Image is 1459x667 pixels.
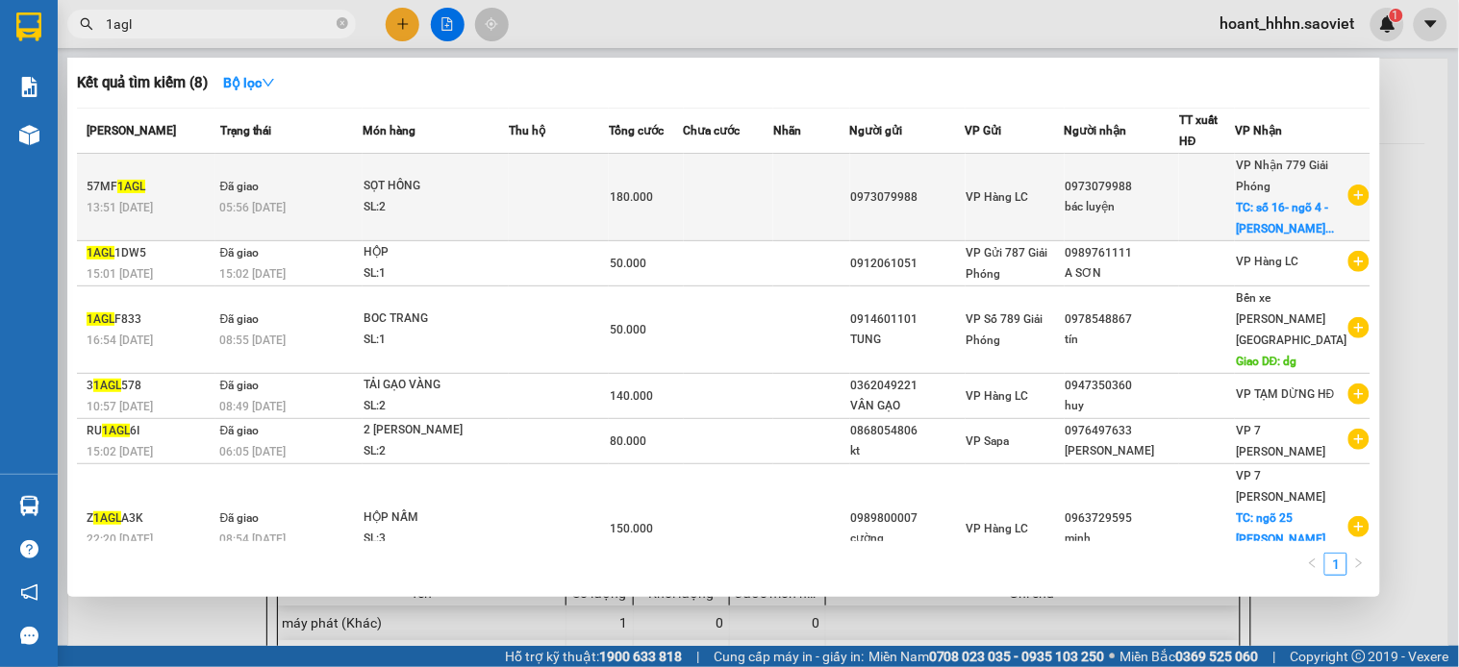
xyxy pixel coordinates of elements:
div: 0868054806 [851,421,965,441]
img: solution-icon [19,77,39,97]
img: logo-vxr [16,12,41,41]
span: plus-circle [1348,317,1370,338]
span: plus-circle [1348,251,1370,272]
span: VP Hàng LC [967,522,1029,535]
span: VP Hàng LC [1236,255,1298,268]
div: 0912061051 [851,254,965,274]
h3: Kết quả tìm kiếm ( 8 ) [77,73,208,93]
span: 150.000 [610,522,653,535]
span: 180.000 [610,190,653,204]
span: VP 7 [PERSON_NAME] [1236,469,1325,504]
div: SL: 3 [364,529,508,550]
span: Chưa cước [684,124,741,137]
span: 08:54 [DATE] [220,532,287,546]
span: 1AGL [117,180,145,193]
span: 05:56 [DATE] [220,201,287,214]
div: bác luyện [1066,197,1179,217]
span: VP 7 [PERSON_NAME] [1236,424,1325,458]
div: SL: 2 [364,396,508,417]
div: 57MF [87,177,214,197]
span: VP Hàng LC [967,389,1029,403]
span: plus-circle [1348,429,1370,450]
span: VP Số 789 Giải Phóng [967,312,1044,347]
span: 16:54 [DATE] [87,333,153,347]
span: Đã giao [220,379,260,392]
span: 140.000 [610,389,653,403]
div: SỌT HỒNG [364,176,508,197]
input: Tìm tên, số ĐT hoặc mã đơn [106,13,333,35]
button: right [1347,553,1371,576]
span: Nhãn [773,124,801,137]
div: 0914601101 [851,309,965,330]
span: Đã giao [220,511,260,525]
span: close-circle [337,15,348,34]
span: 50.000 [610,323,646,336]
div: 2 [PERSON_NAME] [364,420,508,441]
span: 15:02 [DATE] [220,267,287,281]
span: 1AGL [93,511,121,525]
span: question-circle [20,540,38,558]
span: 80.000 [610,434,646,448]
div: TUNG [851,330,965,350]
span: 1AGL [93,379,121,392]
span: TC: số 16- ngõ 4 - [PERSON_NAME]... [1236,201,1334,235]
div: SL: 2 [364,441,508,462]
span: Thu hộ [509,124,545,137]
div: 0963729595 [1066,508,1179,529]
span: plus-circle [1348,383,1370,405]
span: 50.000 [610,257,646,270]
div: 0989800007 [851,508,965,529]
span: VP TẠM DỪNG HĐ [1236,387,1335,401]
div: 0973079988 [851,187,965,208]
div: SL: 2 [364,197,508,218]
li: Previous Page [1301,553,1324,576]
img: warehouse-icon [19,125,39,145]
li: 1 [1324,553,1347,576]
img: warehouse-icon [19,496,39,516]
li: Next Page [1347,553,1371,576]
span: VP Gửi [966,124,1002,137]
div: F833 [87,309,214,330]
span: search [80,17,93,31]
div: 0362049221 [851,376,965,396]
span: Đã giao [220,246,260,259]
span: Tổng cước [609,124,664,137]
div: BOC TRANG [364,309,508,330]
span: 15:01 [DATE] [87,267,153,281]
span: 08:55 [DATE] [220,333,287,347]
span: plus-circle [1348,516,1370,537]
button: Bộ lọcdown [208,67,290,98]
div: cường [851,529,965,549]
span: Trạng thái [220,124,272,137]
span: 15:02 [DATE] [87,445,153,458]
div: 1DW5 [87,243,214,263]
span: VP Gửi 787 Giải Phóng [967,246,1048,281]
div: SL: 1 [364,330,508,351]
span: 1AGL [102,424,130,437]
span: 1AGL [87,312,114,326]
div: Z A3K [87,508,214,529]
span: Người nhận [1065,124,1127,137]
div: 3 578 [87,376,214,396]
span: [PERSON_NAME] [87,124,176,137]
div: 0978548867 [1066,309,1179,330]
a: 1 [1325,554,1346,575]
span: VP Hàng LC [967,190,1029,204]
div: HỘP [364,242,508,263]
span: Món hàng [363,124,415,137]
span: Đã giao [220,312,260,326]
span: left [1307,557,1319,569]
div: HỘP NẤM [364,507,508,529]
span: down [262,76,275,89]
div: kt [851,441,965,461]
span: 06:05 [DATE] [220,445,287,458]
span: Đã giao [220,424,260,437]
div: A SƠN [1066,263,1179,284]
button: left [1301,553,1324,576]
div: VÂN GẠO [851,396,965,416]
span: close-circle [337,17,348,29]
span: Giao DĐ: dg [1236,355,1297,368]
div: 0989761111 [1066,243,1179,263]
div: [PERSON_NAME] [1066,441,1179,461]
span: Đã giao [220,180,260,193]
